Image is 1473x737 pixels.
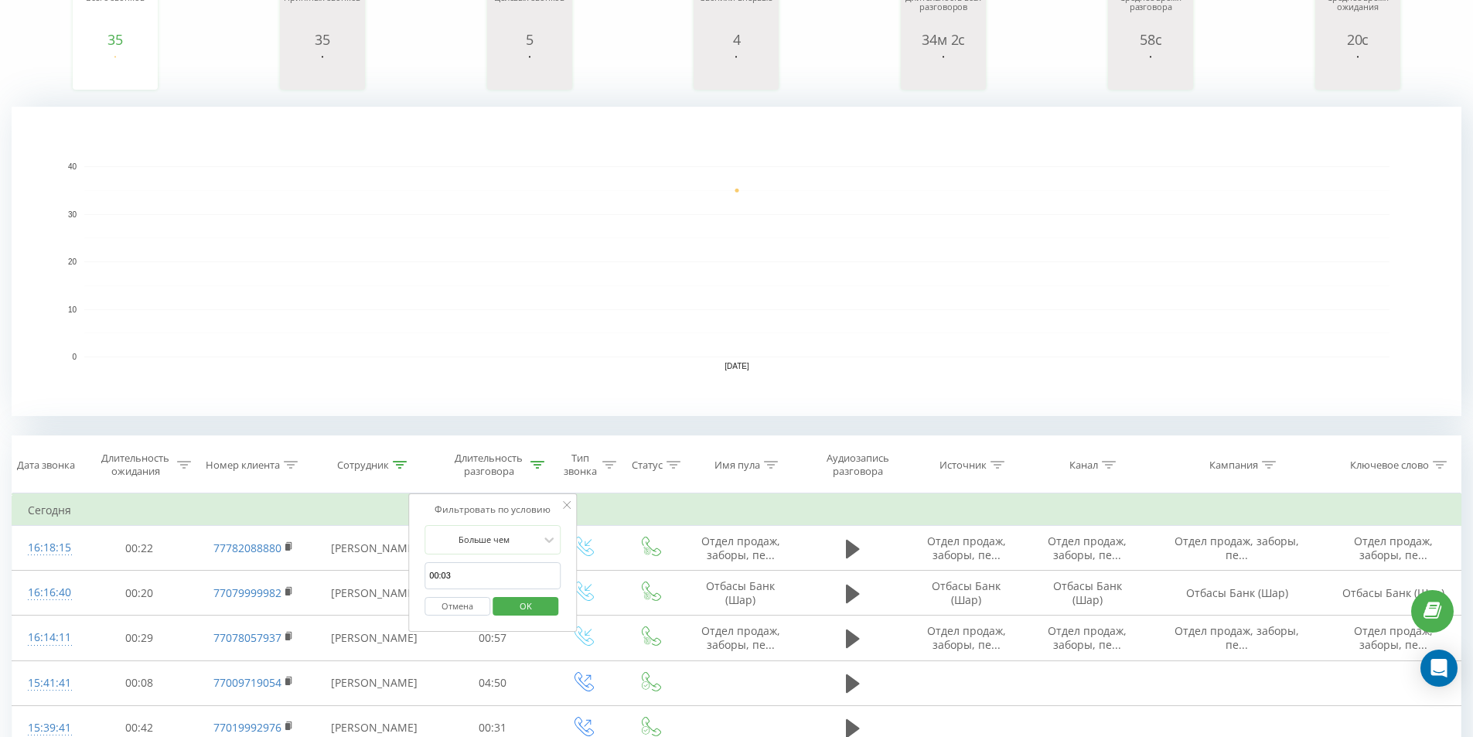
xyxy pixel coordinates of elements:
[1420,650,1458,687] div: Open Intercom Messenger
[425,502,561,517] div: Фильтровать по условию
[451,452,527,478] div: Длительность разговора
[213,720,281,735] a: 77019992976
[312,526,437,571] td: [PERSON_NAME]
[683,571,799,616] td: Отбасы Банк (Шар)
[939,459,987,472] div: Источник
[84,526,196,571] td: 00:22
[84,616,196,660] td: 00:29
[906,571,1027,616] td: Отбасы Банк (Шар)
[213,541,281,555] a: 77782088880
[1048,623,1127,652] span: Отдел продаж, заборы, пе...
[1350,459,1429,472] div: Ключевое слово
[28,578,68,608] div: 16:16:40
[905,47,982,94] svg: A chart.
[1112,47,1189,94] svg: A chart.
[312,616,437,660] td: [PERSON_NAME]
[701,534,780,562] span: Отдел продаж, заборы, пе...
[206,459,280,472] div: Номер клиента
[632,459,663,472] div: Статус
[1027,571,1147,616] td: Отбасы Банк (Шар)
[491,32,568,47] div: 5
[813,452,902,478] div: Аудиозапись разговора
[437,660,549,705] td: 04:50
[28,668,68,698] div: 15:41:41
[697,47,775,94] svg: A chart.
[312,571,437,616] td: [PERSON_NAME]
[1175,534,1299,562] span: Отдел продаж, заборы, пе...
[12,495,1461,526] td: Сегодня
[927,534,1006,562] span: Отдел продаж, заборы, пе...
[493,597,558,616] button: OK
[1209,459,1258,472] div: Кампания
[425,597,490,616] button: Отмена
[28,623,68,653] div: 16:14:11
[1069,459,1098,472] div: Канал
[562,452,598,478] div: Тип звонка
[1319,47,1396,94] svg: A chart.
[12,107,1461,416] svg: A chart.
[905,32,982,47] div: 34м 2с
[213,675,281,690] a: 77009719054
[504,594,547,618] span: OK
[312,660,437,705] td: [PERSON_NAME]
[68,305,77,314] text: 10
[437,616,549,660] td: 00:57
[77,47,154,94] svg: A chart.
[284,47,361,94] svg: A chart.
[1354,534,1433,562] span: Отдел продаж, заборы, пе...
[28,533,68,563] div: 16:18:15
[72,353,77,361] text: 0
[84,571,196,616] td: 00:20
[68,210,77,219] text: 30
[97,452,174,478] div: Длительность ожидания
[284,32,361,47] div: 35
[213,585,281,600] a: 77079999982
[425,562,561,589] input: 00:00
[1326,571,1461,616] td: Отбасы Банк (Шар)
[337,459,389,472] div: Сотрудник
[68,258,77,266] text: 20
[697,32,775,47] div: 4
[77,32,154,47] div: 35
[927,623,1006,652] span: Отдел продаж, заборы, пе...
[1319,32,1396,47] div: 20с
[68,162,77,171] text: 40
[17,459,75,472] div: Дата звонка
[1112,32,1189,47] div: 58с
[725,362,749,370] text: [DATE]
[1175,623,1299,652] span: Отдел продаж, заборы, пе...
[1048,534,1127,562] span: Отдел продаж, заборы, пе...
[84,660,196,705] td: 00:08
[213,630,281,645] a: 77078057937
[1354,623,1433,652] span: Отдел продаж, заборы, пе...
[714,459,760,472] div: Имя пула
[701,623,780,652] span: Отдел продаж, заборы, пе...
[491,47,568,94] svg: A chart.
[1147,571,1326,616] td: Отбасы Банк (Шар)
